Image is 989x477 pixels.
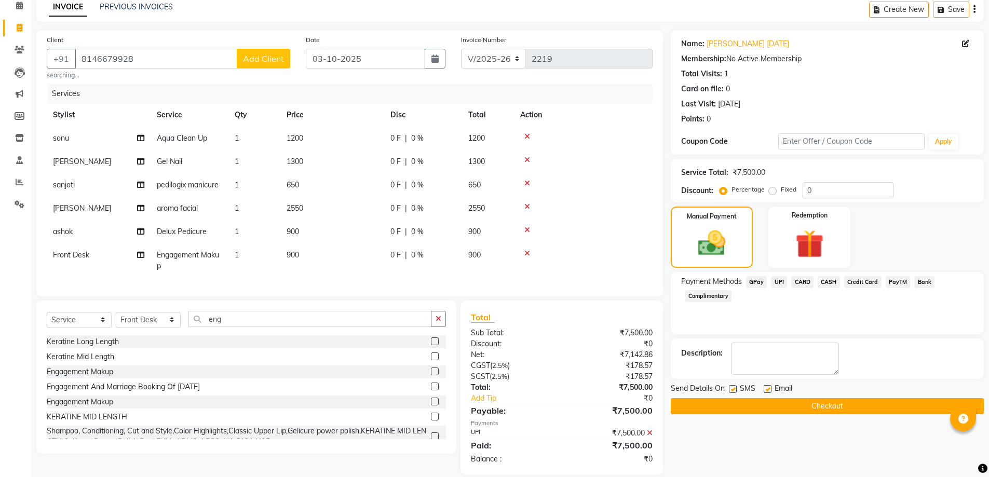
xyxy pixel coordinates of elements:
[671,383,725,396] span: Send Details On
[384,103,462,127] th: Disc
[781,185,796,194] label: Fixed
[47,35,63,45] label: Client
[771,276,787,288] span: UPI
[562,371,660,382] div: ₹178.57
[157,133,207,143] span: Aqua Clean Up
[681,136,779,147] div: Coupon Code
[235,250,239,260] span: 1
[471,372,490,381] span: SGST
[914,276,934,288] span: Bank
[235,227,239,236] span: 1
[405,156,407,167] span: |
[411,250,424,261] span: 0 %
[47,381,200,392] div: Engagement And Marriage Booking Of [DATE]
[287,250,299,260] span: 900
[287,133,303,143] span: 1200
[468,133,485,143] span: 1200
[411,226,424,237] span: 0 %
[681,99,716,110] div: Last Visit:
[411,156,424,167] span: 0 %
[687,212,737,221] label: Manual Payment
[562,404,660,417] div: ₹7,500.00
[787,226,833,262] img: _gift.svg
[47,412,127,423] div: KERATINE MID LENGTH
[740,383,755,396] span: SMS
[468,250,481,260] span: 900
[157,157,182,166] span: Gel Nail
[405,250,407,261] span: |
[243,53,284,64] span: Add Client
[671,398,984,414] button: Checkout
[47,71,290,80] small: searching...
[726,84,730,94] div: 0
[707,38,789,49] a: [PERSON_NAME] [DATE]
[471,361,490,370] span: CGST
[562,428,660,439] div: ₹7,500.00
[306,35,320,45] label: Date
[157,180,219,189] span: pedilogix manicure
[237,49,290,69] button: Add Client
[461,35,506,45] label: Invoice Number
[100,2,173,11] a: PREVIOUS INVOICES
[157,227,207,236] span: Delux Pedicure
[929,134,958,149] button: Apply
[53,157,111,166] span: [PERSON_NAME]
[411,203,424,214] span: 0 %
[792,211,828,220] label: Redemption
[562,360,660,371] div: ₹178.57
[463,404,562,417] div: Payable:
[411,133,424,144] span: 0 %
[235,133,239,143] span: 1
[53,250,89,260] span: Front Desk
[731,185,765,194] label: Percentage
[47,426,427,447] div: Shampoo, Conditioning, Cut and Style,Color Highlights,Classic Upper Lip,Gelicure power polish,KER...
[47,351,114,362] div: Keratine Mid Length
[681,84,724,94] div: Card on file:
[390,180,401,190] span: 0 F
[707,114,711,125] div: 0
[188,311,431,327] input: Search or Scan
[463,439,562,452] div: Paid:
[681,53,726,64] div: Membership:
[562,338,660,349] div: ₹0
[390,133,401,144] span: 0 F
[235,203,239,213] span: 1
[681,53,973,64] div: No Active Membership
[681,69,722,79] div: Total Visits:
[681,185,713,196] div: Discount:
[886,276,911,288] span: PayTM
[463,428,562,439] div: UPI
[492,372,507,380] span: 2.5%
[685,290,732,302] span: Complimentary
[562,454,660,465] div: ₹0
[48,84,660,103] div: Services
[390,226,401,237] span: 0 F
[718,99,740,110] div: [DATE]
[746,276,767,288] span: GPay
[287,203,303,213] span: 2550
[463,393,578,404] a: Add Tip
[405,203,407,214] span: |
[468,180,481,189] span: 650
[390,156,401,167] span: 0 F
[463,360,562,371] div: ( )
[287,157,303,166] span: 1300
[405,180,407,190] span: |
[463,349,562,360] div: Net:
[405,226,407,237] span: |
[933,2,969,18] button: Save
[733,167,765,178] div: ₹7,500.00
[463,454,562,465] div: Balance :
[463,382,562,393] div: Total:
[287,180,299,189] span: 650
[463,371,562,382] div: ( )
[562,349,660,360] div: ₹7,142.86
[468,227,481,236] span: 900
[390,203,401,214] span: 0 F
[53,180,75,189] span: sanjoti
[471,312,495,323] span: Total
[562,382,660,393] div: ₹7,500.00
[235,180,239,189] span: 1
[463,338,562,349] div: Discount:
[235,157,239,166] span: 1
